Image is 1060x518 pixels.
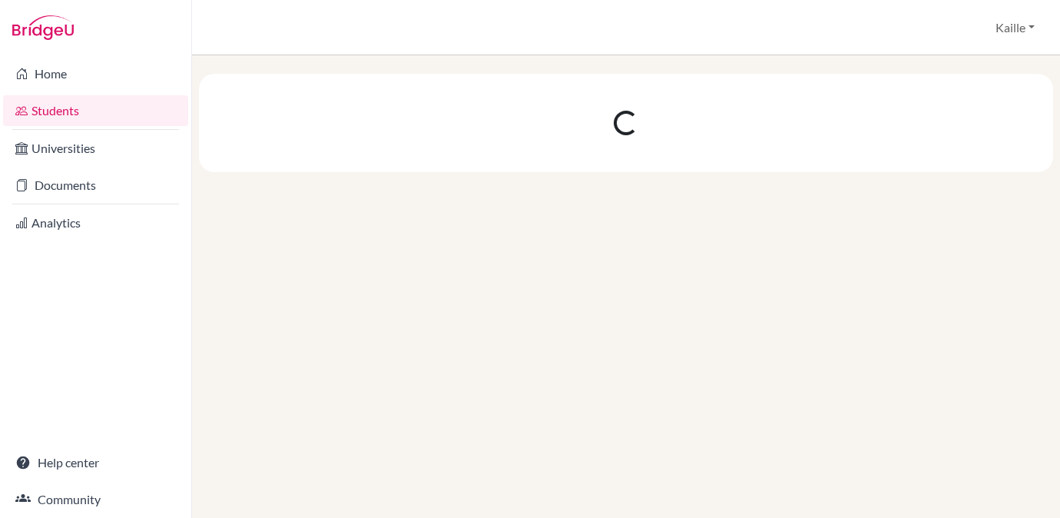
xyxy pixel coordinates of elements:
a: Documents [3,170,188,201]
a: Analytics [3,208,188,238]
button: Kaille [989,13,1042,42]
a: Students [3,95,188,126]
a: Community [3,484,188,515]
a: Home [3,58,188,89]
a: Universities [3,133,188,164]
a: Help center [3,447,188,478]
img: Bridge-U [12,15,74,40]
